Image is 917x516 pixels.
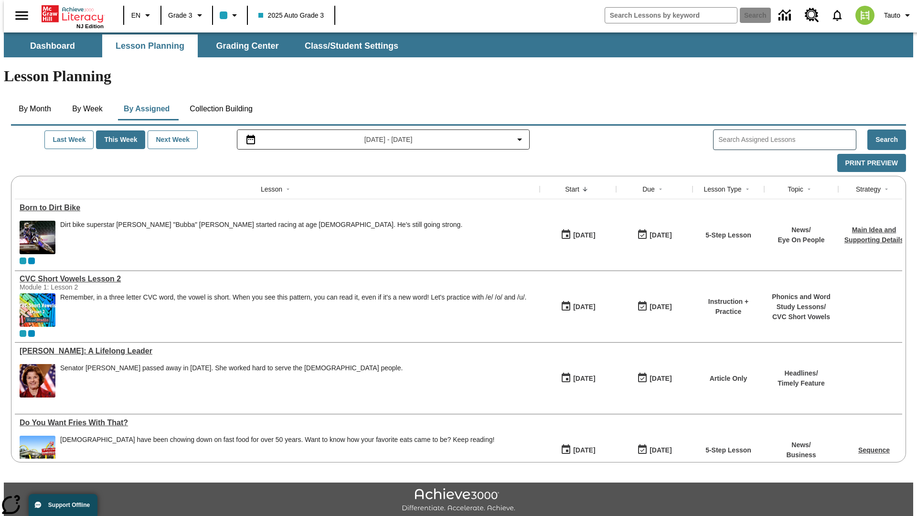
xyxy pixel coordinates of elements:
[705,230,751,240] p: 5-Step Lesson
[855,6,874,25] img: avatar image
[718,133,856,147] input: Search Assigned Lessons
[20,283,163,291] div: Module 1: Lesson 2
[102,34,198,57] button: Lesson Planning
[4,34,407,57] div: SubNavbar
[20,204,535,212] div: Born to Dirt Bike
[20,221,55,254] img: Motocross racer James Stewart flies through the air on his dirt bike.
[773,2,799,29] a: Data Center
[20,347,535,355] a: Dianne Feinstein: A Lifelong Leader, Lessons
[182,97,260,120] button: Collection Building
[20,204,535,212] a: Born to Dirt Bike, Lessons
[20,330,26,337] div: Current Class
[44,130,94,149] button: Last Week
[573,301,595,313] div: [DATE]
[856,184,881,194] div: Strategy
[261,184,282,194] div: Lesson
[258,11,324,21] span: 2025 Auto Grade 3
[168,11,192,21] span: Grade 3
[579,183,591,195] button: Sort
[880,7,917,24] button: Profile/Settings
[60,221,462,254] div: Dirt bike superstar James "Bubba" Stewart started racing at age 4. He's still going strong.
[96,130,145,149] button: This Week
[5,34,100,57] button: Dashboard
[64,97,111,120] button: By Week
[825,3,850,28] a: Notifications
[557,369,598,387] button: 08/21/25: First time the lesson was available
[634,369,675,387] button: 08/21/25: Last day the lesson can be accessed
[573,373,595,385] div: [DATE]
[557,441,598,459] button: 08/21/25: First time the lesson was available
[76,23,104,29] span: NJ Edition
[650,373,672,385] div: [DATE]
[867,129,906,150] button: Search
[200,34,295,57] button: Grading Center
[28,330,35,337] div: OL 2025 Auto Grade 4
[60,293,526,327] div: Remember, in a three letter CVC word, the vowel is short. When you see this pattern, you can read...
[116,97,177,120] button: By Assigned
[786,450,816,460] p: Business
[650,229,672,241] div: [DATE]
[799,2,825,28] a: Resource Center, Will open in new tab
[131,11,140,21] span: EN
[844,226,904,244] a: Main Idea and Supporting Details
[769,292,833,312] p: Phonics and Word Study Lessons /
[786,440,816,450] p: News /
[60,221,462,229] div: Dirt bike superstar [PERSON_NAME] "Bubba" [PERSON_NAME] started racing at age [DEMOGRAPHIC_DATA]....
[20,364,55,398] img: Senator Dianne Feinstein of California smiles with the U.S. flag behind her.
[20,436,55,469] img: One of the first McDonald's stores, with the iconic red sign and golden arches.
[364,135,413,145] span: [DATE] - [DATE]
[28,258,35,264] span: OL 2025 Auto Grade 4
[241,134,526,145] button: Select the date range menu item
[803,183,815,195] button: Sort
[42,4,104,23] a: Home
[127,7,158,24] button: Language: EN, Select a language
[20,275,535,283] div: CVC Short Vowels Lesson 2
[20,347,535,355] div: Dianne Feinstein: A Lifelong Leader
[778,378,825,388] p: Timely Feature
[402,488,515,513] img: Achieve3000 Differentiate Accelerate Achieve
[565,184,579,194] div: Start
[573,444,595,456] div: [DATE]
[11,97,59,120] button: By Month
[4,32,913,57] div: SubNavbar
[778,368,825,378] p: Headlines /
[297,34,406,57] button: Class/Student Settings
[650,444,672,456] div: [DATE]
[742,183,753,195] button: Sort
[8,1,36,30] button: Open side menu
[705,445,751,455] p: 5-Step Lesson
[837,154,906,172] button: Print Preview
[60,293,526,301] p: Remember, in a three letter CVC word, the vowel is short. When you see this pattern, you can read...
[20,419,535,427] a: Do You Want Fries With That?, Lessons
[4,67,913,85] h1: Lesson Planning
[60,364,403,398] div: Senator Dianne Feinstein passed away in September 2023. She worked hard to serve the American peo...
[20,293,55,327] img: CVC Short Vowels Lesson 2.
[881,183,892,195] button: Sort
[42,3,104,29] div: Home
[20,275,535,283] a: CVC Short Vowels Lesson 2, Lessons
[769,312,833,322] p: CVC Short Vowels
[634,298,675,316] button: 08/21/25: Last day the lesson can be accessed
[29,494,97,516] button: Support Offline
[148,130,198,149] button: Next Week
[650,301,672,313] div: [DATE]
[778,225,824,235] p: News /
[858,446,890,454] a: Sequence
[557,226,598,244] button: 08/21/25: First time the lesson was available
[634,441,675,459] button: 08/21/25: Last day the lesson can be accessed
[514,134,525,145] svg: Collapse Date Range Filter
[778,235,824,245] p: Eye On People
[557,298,598,316] button: 08/21/25: First time the lesson was available
[642,184,655,194] div: Due
[605,8,737,23] input: search field
[884,11,900,21] span: Tauto
[60,436,494,469] div: Americans have been chowing down on fast food for over 50 years. Want to know how your favorite e...
[48,502,90,508] span: Support Offline
[20,419,535,427] div: Do You Want Fries With That?
[216,7,244,24] button: Class color is light blue. Change class color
